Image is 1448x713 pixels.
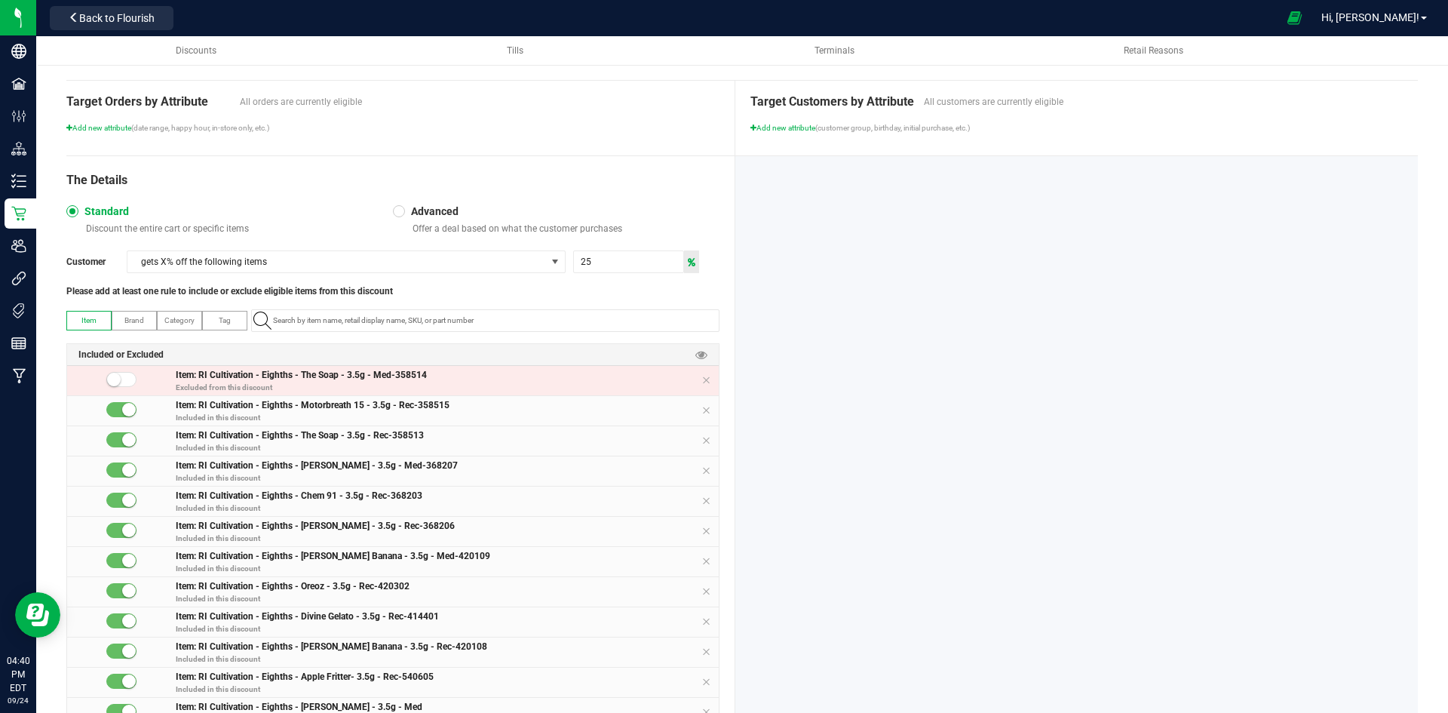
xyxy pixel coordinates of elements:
inline-svg: Configuration [11,109,26,124]
p: Included in this discount [176,623,719,635]
p: Included in this discount [176,593,719,604]
span: Tag [219,316,231,324]
span: Advanced [405,204,459,218]
div: Included or Excluded [67,344,719,366]
p: Included in this discount [176,684,719,695]
span: Item: RI Cultivation - Eighths - [PERSON_NAME] Banana - 3.5g - Rec-420108 [176,639,487,652]
p: Included in this discount [176,472,719,484]
inline-svg: Users [11,238,26,254]
inline-svg: Facilities [11,76,26,91]
span: (customer group, birthday, initial purchase, etc.) [815,124,970,132]
span: Add new attribute [66,124,131,132]
span: Add new attribute [750,124,815,132]
p: Included in this discount [176,533,719,544]
iframe: Resource center [15,592,60,638]
p: 04:40 PM EDT [7,654,29,695]
span: gets X% off the following items [127,251,546,272]
span: Remove [701,401,710,420]
input: Discount [574,251,683,272]
span: Category [164,316,195,324]
span: Standard [78,204,129,218]
span: Remove [701,552,710,570]
span: Remove [701,462,710,480]
p: Included in this discount [176,412,719,423]
p: Included in this discount [176,502,719,514]
span: Item: RI Cultivation - Eighths - Motorbreath 15 - 3.5g - Rec-358515 [176,398,449,410]
span: Retail Reasons [1124,45,1183,56]
input: NO DATA FOUND [267,310,719,331]
span: Item: RI Cultivation - Eighths - Divine Gelato - 3.5g - Rec-414401 [176,609,439,622]
span: Item [81,316,97,324]
inline-svg: Tags [11,303,26,318]
span: All orders are currently eligible [240,95,719,109]
span: Item: RI Cultivation - Eighths - The Soap - 3.5g - Med-358514 [176,367,427,380]
inline-svg: Reports [11,336,26,351]
p: 09/24 [7,695,29,706]
p: Included in this discount [176,442,719,453]
span: Item: RI Cultivation - Eighths - Oreoz - 3.5g - Rec-420302 [176,579,410,592]
span: (date range, happy hour, in-store only, etc.) [131,124,269,132]
inline-svg: Retail [11,206,26,221]
span: Customer [66,255,127,269]
inline-svg: Inventory [11,174,26,189]
span: Preview [695,348,707,362]
inline-svg: Company [11,44,26,59]
span: Remove [701,582,710,601]
span: Back to Flourish [79,12,155,24]
inline-svg: Manufacturing [11,368,26,383]
inline-svg: Distribution [11,141,26,156]
p: Discount the entire cart or specific items [80,223,393,235]
span: Item: RI Cultivation - Eighths - [PERSON_NAME] Banana - 3.5g - Med-420109 [176,549,490,561]
span: Remove [701,613,710,631]
inline-svg: Search [253,312,271,330]
span: Item: RI Cultivation - Eighths - [PERSON_NAME] - 3.5g - Med-368207 [176,458,458,471]
span: Open Ecommerce Menu [1278,3,1311,32]
span: Item: RI Cultivation - Eighths - [PERSON_NAME] - 3.5g - Rec-368206 [176,518,455,531]
span: Remove [701,643,710,661]
span: Hi, [PERSON_NAME]! [1321,11,1419,23]
span: Item: RI Cultivation - Eighths - The Soap - 3.5g - Rec-358513 [176,428,424,441]
span: Remove [701,371,710,389]
p: Included in this discount [176,563,719,574]
span: Remove [701,492,710,510]
span: All customers are currently eligible [924,95,1404,109]
span: Remove [701,522,710,540]
span: Terminals [814,45,854,56]
inline-svg: Integrations [11,271,26,286]
p: Included in this discount [176,653,719,665]
div: The Details [66,171,719,189]
button: Back to Flourish [50,6,173,30]
span: Target Orders by Attribute [66,93,232,111]
span: Item: RI Cultivation - Eighths - Chem 91 - 3.5g - Rec-368203 [176,488,422,501]
span: Remove [701,432,710,450]
p: Offer a deal based on what the customer purchases [406,223,719,235]
p: Excluded from this discount [176,382,719,393]
span: Tills [507,45,523,56]
span: Item: RI Cultivation - Eighths - [PERSON_NAME] - 3.5g - Med [176,699,422,712]
span: Please add at least one rule to include or exclude eligible items from this discount [66,284,393,298]
span: Remove [701,673,710,691]
span: Item: RI Cultivation - Eighths - Apple Fritter- 3.5g - Rec-540605 [176,669,434,682]
span: Discounts [176,45,216,56]
span: Target Customers by Attribute [750,93,916,111]
span: Brand [124,316,144,324]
